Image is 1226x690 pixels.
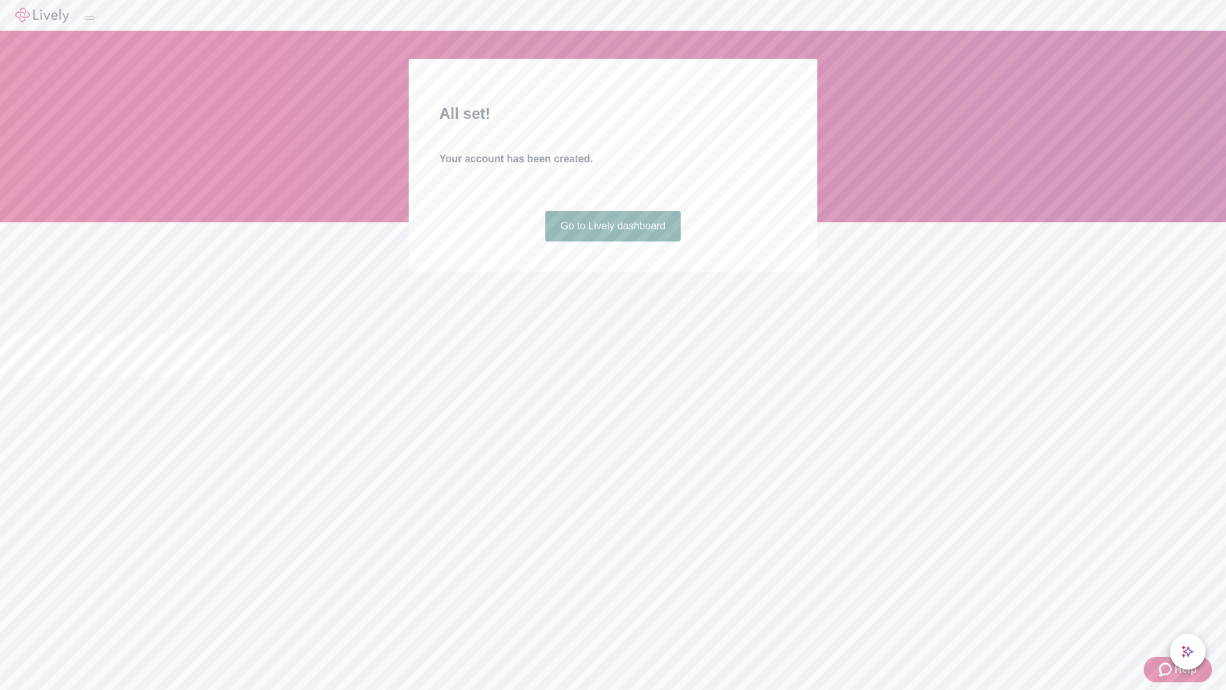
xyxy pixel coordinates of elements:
[439,102,787,125] h2: All set!
[1170,634,1206,670] button: chat
[84,16,95,20] button: Log out
[1174,662,1197,677] span: Help
[15,8,69,23] img: Lively
[1181,645,1194,658] svg: Lively AI Assistant
[1159,662,1174,677] svg: Zendesk support icon
[1144,657,1212,682] button: Zendesk support iconHelp
[545,211,681,241] a: Go to Lively dashboard
[439,151,787,167] h4: Your account has been created.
